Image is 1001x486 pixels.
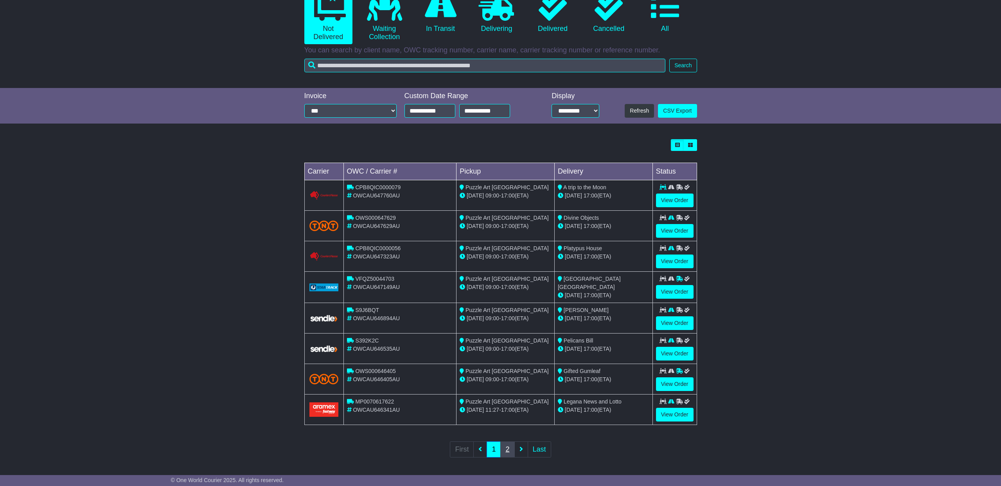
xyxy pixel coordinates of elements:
div: - (ETA) [460,253,551,261]
span: 11:27 [485,407,499,413]
span: 17:00 [501,315,515,321]
div: - (ETA) [460,375,551,384]
span: 09:00 [485,223,499,229]
span: Divine Objects [564,215,599,221]
td: Carrier [304,163,343,180]
span: [DATE] [467,346,484,352]
div: - (ETA) [460,222,551,230]
td: Pickup [456,163,555,180]
span: 17:00 [584,407,597,413]
span: 09:00 [485,284,499,290]
a: 2 [500,441,514,457]
span: A trip to the Moon [563,184,606,190]
span: 17:00 [501,192,515,199]
span: OWS000647629 [355,215,396,221]
img: Aramex.png [309,402,339,417]
span: [DATE] [467,376,484,382]
div: (ETA) [558,345,649,353]
span: OWCAU647760AU [353,192,400,199]
img: GetCarrierServiceLogo [309,252,339,261]
span: [GEOGRAPHIC_DATA] [GEOGRAPHIC_DATA] [558,276,621,290]
span: 09:00 [485,376,499,382]
a: 1 [487,441,501,457]
span: CPB8QIC0000056 [355,245,401,251]
div: (ETA) [558,222,649,230]
span: OWCAU647149AU [353,284,400,290]
span: OWCAU646405AU [353,376,400,382]
button: Search [669,59,697,72]
button: Refresh [625,104,654,118]
img: GetCarrierServiceLogo [309,283,339,291]
a: View Order [656,224,694,238]
span: [DATE] [565,253,582,260]
span: 17:00 [501,407,515,413]
a: View Order [656,285,694,299]
div: - (ETA) [460,314,551,323]
span: 17:00 [501,376,515,382]
span: 17:00 [501,284,515,290]
p: You can search by client name, OWC tracking number, carrier name, carrier tracking number or refe... [304,46,697,55]
td: Status [652,163,697,180]
span: [DATE] [565,376,582,382]
a: View Order [656,194,694,207]
span: 17:00 [501,346,515,352]
span: CPB8QIC0000079 [355,184,401,190]
span: [DATE] [467,192,484,199]
span: 17:00 [584,315,597,321]
span: S9J6BQT [355,307,379,313]
span: 09:00 [485,253,499,260]
div: - (ETA) [460,192,551,200]
span: 17:00 [584,223,597,229]
span: 17:00 [501,253,515,260]
div: Custom Date Range [404,92,530,100]
span: OWCAU647629AU [353,223,400,229]
span: Puzzle Art [GEOGRAPHIC_DATA] [465,245,549,251]
span: Gifted Gumleaf [564,368,600,374]
a: View Order [656,408,694,421]
span: Pelicans Bill [564,337,593,344]
span: OWCAU647323AU [353,253,400,260]
span: Puzzle Art [GEOGRAPHIC_DATA] [465,276,549,282]
span: 17:00 [584,253,597,260]
span: [DATE] [565,192,582,199]
img: GetCarrierServiceLogo [309,345,339,353]
div: (ETA) [558,406,649,414]
img: GetCarrierServiceLogo [309,191,339,200]
span: [DATE] [467,253,484,260]
span: Legana News and Lotto [564,398,622,405]
a: CSV Export [658,104,697,118]
img: GetCarrierServiceLogo [309,314,339,323]
span: [DATE] [467,223,484,229]
span: OWCAU646535AU [353,346,400,352]
span: Puzzle Art [GEOGRAPHIC_DATA] [465,184,549,190]
span: 17:00 [584,346,597,352]
div: (ETA) [558,192,649,200]
span: S392K2C [355,337,379,344]
span: 09:00 [485,346,499,352]
span: [DATE] [565,223,582,229]
span: OWCAU646894AU [353,315,400,321]
span: OWCAU646341AU [353,407,400,413]
a: View Order [656,347,694,360]
span: 17:00 [584,376,597,382]
div: - (ETA) [460,283,551,291]
a: View Order [656,316,694,330]
img: TNT_Domestic.png [309,374,339,384]
div: (ETA) [558,253,649,261]
span: [DATE] [467,284,484,290]
div: Invoice [304,92,397,100]
a: View Order [656,255,694,268]
span: [DATE] [565,407,582,413]
span: [DATE] [467,407,484,413]
span: VFQZ50044703 [355,276,394,282]
span: 17:00 [584,292,597,298]
span: [DATE] [565,315,582,321]
div: (ETA) [558,314,649,323]
span: Puzzle Art [GEOGRAPHIC_DATA] [465,368,549,374]
span: 09:00 [485,315,499,321]
span: 09:00 [485,192,499,199]
div: Display [552,92,599,100]
a: Last [528,441,551,457]
span: 17:00 [501,223,515,229]
span: [DATE] [467,315,484,321]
